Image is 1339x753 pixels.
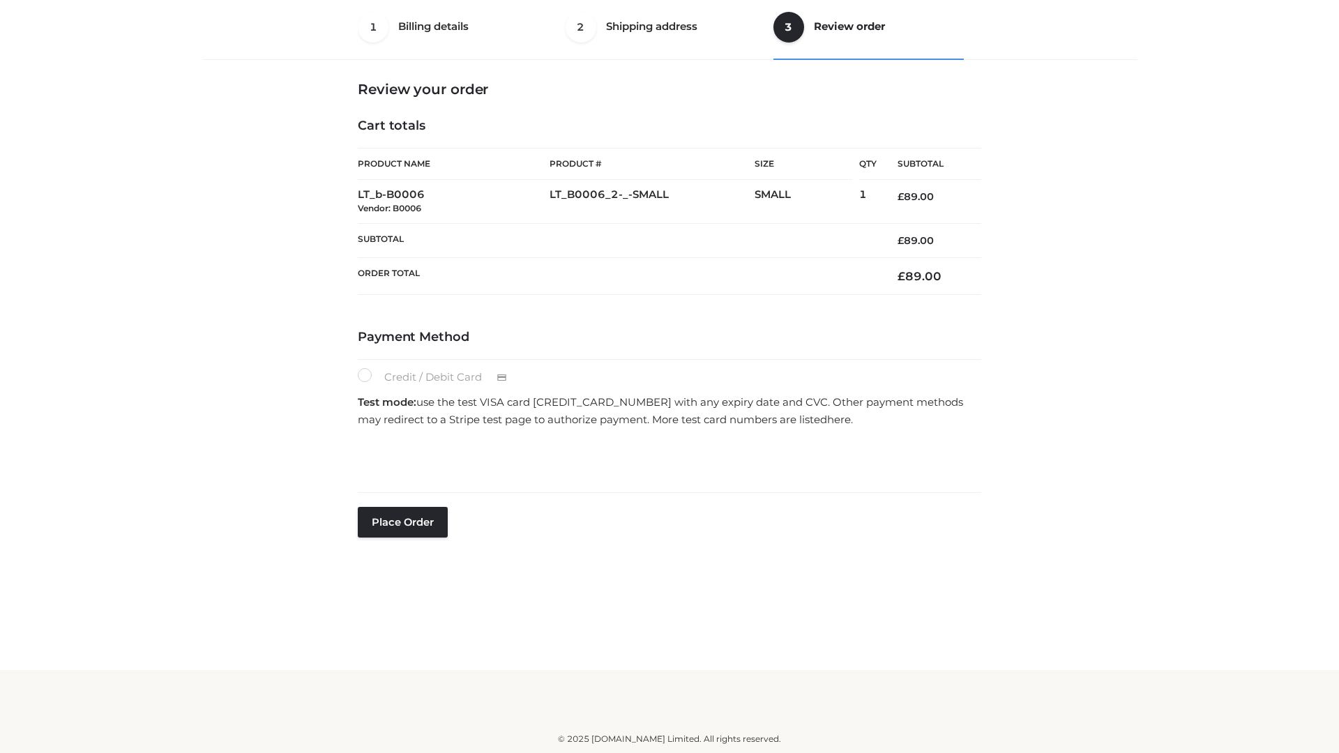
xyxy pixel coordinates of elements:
small: Vendor: B0006 [358,203,421,213]
button: Place order [358,507,448,538]
td: SMALL [755,180,859,224]
td: LT_B0006_2-_-SMALL [550,180,755,224]
h3: Review your order [358,81,981,98]
td: LT_b-B0006 [358,180,550,224]
th: Subtotal [358,223,877,257]
th: Size [755,149,852,180]
img: Credit / Debit Card [489,370,515,386]
a: here [827,413,851,426]
label: Credit / Debit Card [358,368,522,386]
th: Product # [550,148,755,180]
h4: Payment Method [358,330,981,345]
h4: Cart totals [358,119,981,134]
th: Subtotal [877,149,981,180]
bdi: 89.00 [898,190,934,203]
p: use the test VISA card [CREDIT_CARD_NUMBER] with any expiry date and CVC. Other payment methods m... [358,393,981,429]
div: © 2025 [DOMAIN_NAME] Limited. All rights reserved. [207,732,1132,746]
th: Qty [859,148,877,180]
bdi: 89.00 [898,234,934,247]
iframe: Secure payment input frame [355,433,978,484]
span: £ [898,269,905,283]
th: Product Name [358,148,550,180]
strong: Test mode: [358,395,416,409]
span: £ [898,234,904,247]
td: 1 [859,180,877,224]
bdi: 89.00 [898,269,941,283]
th: Order Total [358,258,877,295]
span: £ [898,190,904,203]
